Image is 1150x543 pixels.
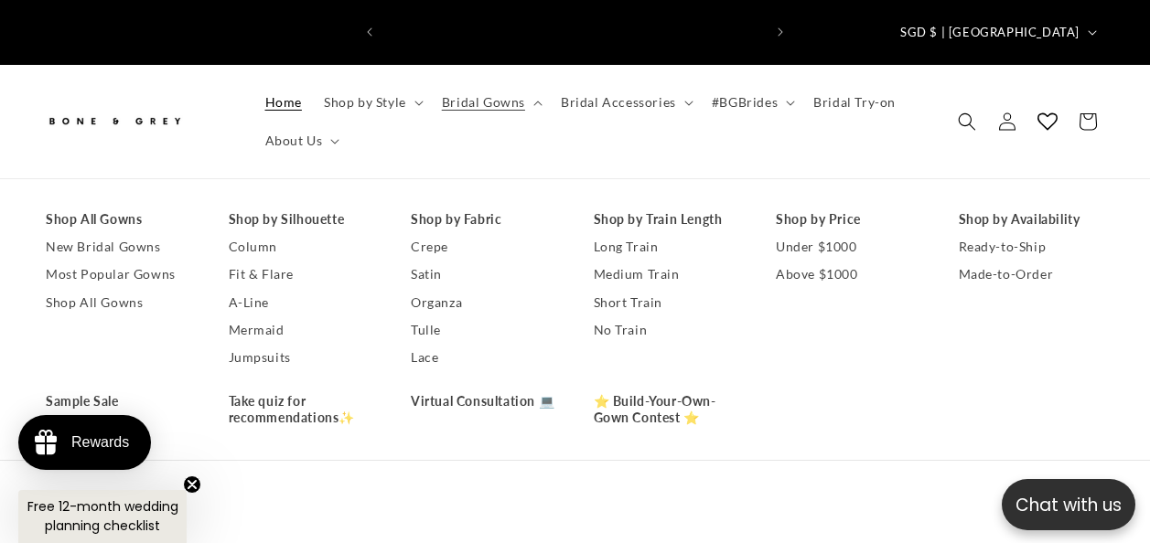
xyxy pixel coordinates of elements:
[442,94,525,111] span: Bridal Gowns
[71,434,129,451] div: Rewards
[46,206,192,233] a: Shop All Gowns
[46,289,192,316] a: Shop All Gowns
[411,261,557,288] a: Satin
[229,289,375,316] a: A-Line
[900,24,1080,42] span: SGD $ | [GEOGRAPHIC_DATA]
[594,206,740,233] a: Shop by Train Length
[411,316,557,344] a: Tulle
[712,94,778,111] span: #BGBrides
[46,261,192,288] a: Most Popular Gowns
[1002,479,1135,530] button: Open chatbox
[889,15,1104,49] button: SGD $ | [GEOGRAPHIC_DATA]
[46,106,183,136] img: Bone and Grey Bridal
[813,94,896,111] span: Bridal Try-on
[411,388,557,415] a: Virtual Consultation 💻
[802,83,907,122] a: Bridal Try-on
[776,206,922,233] a: Shop by Price
[229,316,375,344] a: Mermaid
[229,344,375,371] a: Jumpsuits
[411,344,557,371] a: Lace
[776,261,922,288] a: Above $1000
[594,388,740,431] a: ⭐ Build-Your-Own-Gown Contest ⭐
[254,83,313,122] a: Home
[594,233,740,261] a: Long Train
[46,388,192,415] a: Sample Sale
[265,94,302,111] span: Home
[701,83,802,122] summary: #BGBrides
[959,261,1105,288] a: Made-to-Order
[594,289,740,316] a: Short Train
[594,261,740,288] a: Medium Train
[431,83,550,122] summary: Bridal Gowns
[265,133,323,149] span: About Us
[324,94,406,111] span: Shop by Style
[1002,492,1135,518] p: Chat with us
[411,233,557,261] a: Crepe
[760,15,801,49] button: Next announcement
[229,233,375,261] a: Column
[27,497,178,535] span: Free 12-month wedding planning checklist
[411,206,557,233] a: Shop by Fabric
[776,233,922,261] a: Under $1000
[183,475,201,494] button: Close teaser
[594,316,740,344] a: No Train
[46,233,192,261] a: New Bridal Gowns
[229,388,375,431] a: Take quiz for recommendations✨
[39,100,236,144] a: Bone and Grey Bridal
[947,101,987,142] summary: Search
[229,261,375,288] a: Fit & Flare
[229,206,375,233] a: Shop by Silhouette
[959,206,1105,233] a: Shop by Availability
[313,83,431,122] summary: Shop by Style
[411,289,557,316] a: Organza
[561,94,676,111] span: Bridal Accessories
[18,490,187,543] div: Free 12-month wedding planning checklistClose teaser
[349,15,390,49] button: Previous announcement
[550,83,701,122] summary: Bridal Accessories
[959,233,1105,261] a: Ready-to-Ship
[254,122,348,160] summary: About Us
